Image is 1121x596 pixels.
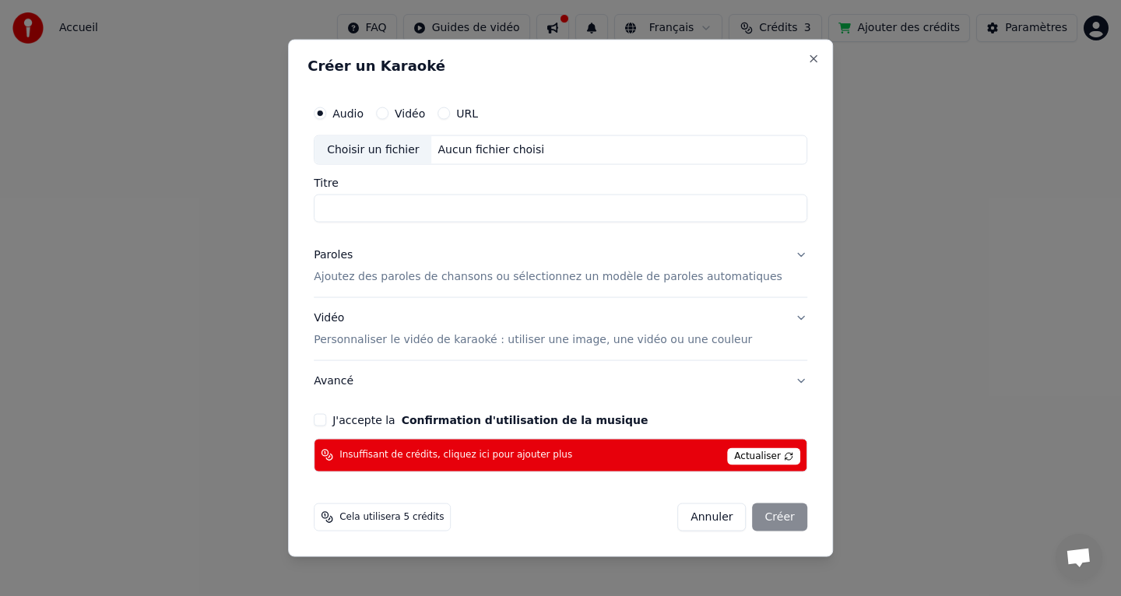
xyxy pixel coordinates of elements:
span: Actualiser [727,447,800,465]
p: Ajoutez des paroles de chansons ou sélectionnez un modèle de paroles automatiques [314,269,782,285]
h2: Créer un Karaoké [307,59,814,73]
label: Vidéo [395,108,425,119]
button: ParolesAjoutez des paroles de chansons ou sélectionnez un modèle de paroles automatiques [314,235,807,297]
div: Paroles [314,247,353,263]
span: Cela utilisera 5 crédits [339,510,444,523]
button: Avancé [314,360,807,401]
p: Personnaliser le vidéo de karaoké : utiliser une image, une vidéo ou une couleur [314,331,752,347]
div: Aucun fichier choisi [432,142,551,158]
label: J'accepte la [332,414,648,425]
label: Audio [332,108,364,119]
button: VidéoPersonnaliser le vidéo de karaoké : utiliser une image, une vidéo ou une couleur [314,298,807,360]
button: J'accepte la [402,414,648,425]
span: Insuffisant de crédits, cliquez ici pour ajouter plus [339,449,572,461]
div: Vidéo [314,310,752,348]
label: Titre [314,177,807,188]
button: Annuler [677,503,746,531]
label: URL [456,108,478,119]
div: Choisir un fichier [315,136,431,164]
